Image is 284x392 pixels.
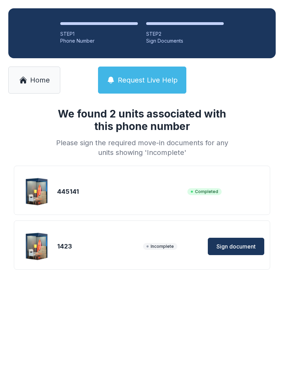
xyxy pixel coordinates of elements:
div: 1423 [57,242,140,251]
div: 445141 [57,187,185,197]
h1: We found 2 units associated with this phone number [53,107,231,132]
span: Incomplete [143,243,177,250]
div: Phone Number [60,37,138,44]
span: Sign document [216,242,256,251]
div: STEP 1 [60,31,138,37]
div: STEP 2 [146,31,224,37]
div: Sign Documents [146,37,224,44]
div: Please sign the required move-in documents for any units showing 'Incomplete' [53,138,231,157]
span: Completed [187,188,222,195]
span: Request Live Help [118,75,178,85]
span: Home [30,75,50,85]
